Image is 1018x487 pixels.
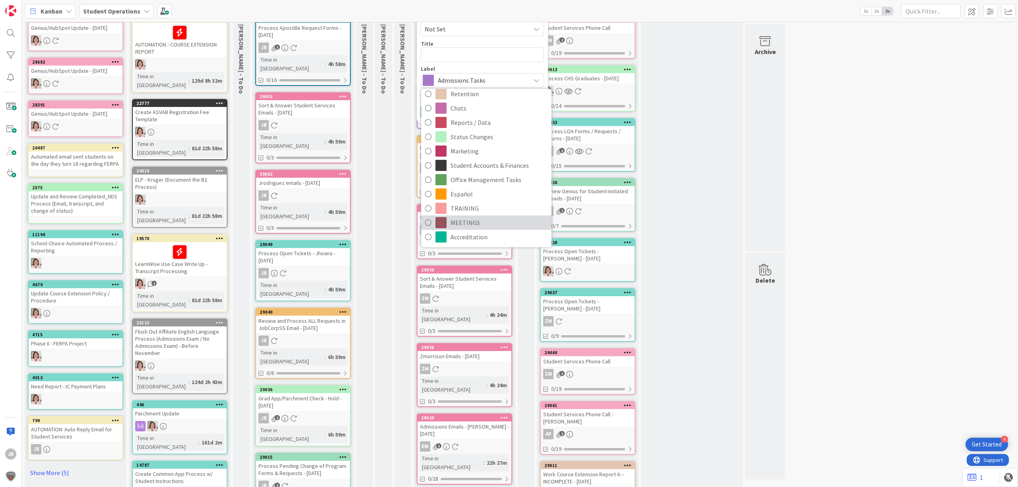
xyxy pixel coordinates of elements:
[152,281,157,286] span: 1
[541,369,635,379] div: ZM
[541,246,635,264] div: Process Open Tickets - [PERSON_NAME] - [DATE]
[418,163,511,173] div: JR
[260,94,350,99] div: 29053
[29,23,122,33] div: Genius/HubSpot Update - [DATE]
[29,381,122,392] div: Need Report - IC Payment Plans
[418,136,511,161] div: 29043Process Job Corps Graduates - [DATE]
[29,66,122,76] div: Genius/HubSpot Update - [DATE]
[544,350,635,355] div: 29060
[275,415,280,420] span: 1
[544,67,635,72] div: 29013
[256,241,350,266] div: 29049Process Open Tickets - Jhoana - [DATE]
[256,23,350,40] div: Process Apostille Request Forms - [DATE]
[258,413,269,423] div: JR
[136,402,227,407] div: 446
[256,171,350,178] div: 29052
[418,344,511,351] div: 29038
[31,121,41,132] img: EW
[421,267,511,273] div: 29039
[32,418,122,423] div: 799
[551,102,561,110] span: 0/14
[256,316,350,333] div: Review and Process ALL Requests in JobCorpSS Email - [DATE]
[29,78,122,89] div: EW
[418,414,511,439] div: 28620Admissions Emails - [PERSON_NAME] - [DATE]
[420,376,486,394] div: Time in [GEOGRAPHIC_DATA]
[136,236,227,241] div: 19570
[32,145,122,151] div: 20487
[418,205,511,222] div: 29030Aperry emails - [DATE]
[380,24,388,94] span: Eric - To Do
[256,336,350,346] div: JR
[967,473,983,482] a: 1
[541,179,635,186] div: 29026
[256,248,350,266] div: Process Open Tickets - Jhoana - [DATE]
[29,417,122,442] div: 799AUTOMATION: Auto Reply Email for Student Services
[1001,436,1008,443] div: 4
[425,24,524,34] span: Not Set
[31,35,41,46] img: EW
[133,242,227,276] div: LearnWise Use Case Write Up - Transcript Processing
[136,101,227,106] div: 22777
[326,208,348,216] div: 4h 59m
[29,151,122,169] div: Automated email sent students on the day they turn 18 regarding FERPA
[258,133,325,150] div: Time in [GEOGRAPHIC_DATA]
[544,240,635,245] div: 29028
[256,454,350,461] div: 29015
[541,462,635,469] div: 29011
[420,163,430,173] div: JR
[29,101,122,109] div: 28391
[188,378,190,386] span: :
[421,172,552,186] a: Office Management Tasks
[421,66,435,72] span: Label
[29,288,122,306] div: Update Course Extension Policy / Procedure
[133,59,227,70] div: EW
[133,279,227,289] div: EW
[256,386,350,411] div: 29036Grad App/Parchment Check - Hold - [DATE]
[560,148,565,153] span: 2
[541,239,635,246] div: 29028
[190,378,224,386] div: 124d 2h 43m
[420,306,486,324] div: Time in [GEOGRAPHIC_DATA]
[541,402,635,409] div: 29061
[31,394,41,404] img: EW
[256,16,350,40] div: Process Apostille Request Forms - [DATE]
[258,281,325,298] div: Time in [GEOGRAPHIC_DATA]
[29,16,122,33] div: Genius/HubSpot Update - [DATE]
[543,316,554,326] div: ZM
[418,421,511,439] div: Admissions Emails - [PERSON_NAME] - [DATE]
[541,289,635,314] div: 29037Process Open Tickets - [PERSON_NAME] - [DATE]
[541,206,635,216] div: ZM
[29,121,122,132] div: EW
[256,178,350,188] div: Jrodriguez emails - [DATE]
[543,86,554,96] img: EW
[256,190,350,201] div: JR
[256,386,350,393] div: 29036
[901,4,961,18] input: Quick Filter...
[421,86,552,101] a: Retention
[29,238,122,256] div: School Choice Automated Process / Reporting
[560,208,565,213] span: 1
[541,66,635,73] div: 29013
[5,5,16,16] img: Visit kanbanzone.com
[258,120,269,130] div: JR
[133,100,227,124] div: 22777Create ASVAB Registration Fee Template
[29,338,122,349] div: Phase II - FERPA Project
[32,375,122,380] div: 4013
[148,421,158,431] img: EW
[421,415,511,421] div: 28620
[133,319,227,358] div: 23122Flush Out Affiliate English Language Process (Admissions Exam / No Admissions Exam) - Before...
[421,186,552,201] a: Español
[260,242,350,247] div: 29049
[258,203,325,221] div: Time in [GEOGRAPHIC_DATA]
[237,24,245,94] span: Emilie - To Do
[541,316,635,326] div: ZM
[418,225,511,235] div: AP
[17,1,36,11] span: Support
[418,351,511,361] div: Zmorrison Emails - [DATE]
[541,289,635,296] div: 29037
[326,353,348,361] div: 6h 59m
[258,43,269,53] div: JR
[541,349,635,367] div: 29060Student Services Phone Call
[133,319,227,326] div: 23122
[256,120,350,130] div: JR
